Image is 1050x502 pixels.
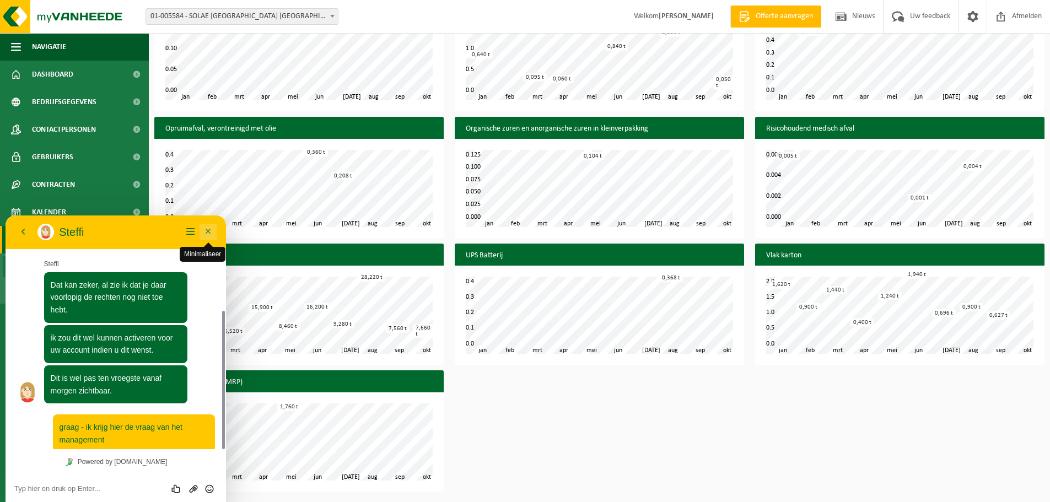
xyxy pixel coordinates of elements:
div: 1,440 t [823,286,847,294]
div: 7,560 t [386,325,410,333]
span: 01-005584 - SOLAE BELGIUM NV - IEPER [146,9,338,24]
button: Upload bestand [180,268,196,279]
span: Kalender [32,198,66,226]
strong: [PERSON_NAME] [659,12,714,20]
h3: Zuiver steenpuin (HMRP) [154,370,444,395]
div: 0,900 t [960,303,983,311]
div: 1,760 t [277,403,301,411]
div: 0,050 t [713,75,734,90]
span: Dashboard [32,61,73,88]
span: Contracten [32,171,75,198]
div: 1,620 t [769,280,793,289]
iframe: chat widget [6,215,226,502]
div: 7,660 t [413,324,433,338]
div: Beoordeel deze chat [163,268,180,279]
div: 0,060 t [550,75,574,83]
div: 15,900 t [249,304,276,312]
div: 0,368 t [659,274,683,282]
span: Offerte aanvragen [753,11,816,22]
div: 0,208 t [331,172,355,180]
span: Contactpersonen [32,116,96,143]
div: 6,520 t [222,327,245,336]
a: Powered by [DOMAIN_NAME] [56,239,165,253]
span: Gebruikers [32,143,73,171]
div: 0,640 t [469,51,493,59]
h3: Risicohoudend medisch afval [755,117,1044,141]
div: 0,900 t [796,303,820,311]
div: 9,280 t [331,320,354,328]
a: In lijstvorm [3,280,146,301]
div: 0,001 t [908,194,931,202]
div: 0,627 t [987,311,1010,320]
h3: UPS Batterij [455,244,744,268]
h3: Organische zuren en anorganische zuren in kleinverpakking [455,117,744,141]
div: 1,940 t [905,271,929,279]
h3: Soja-eiwitten [154,244,444,268]
span: 01-005584 - SOLAE BELGIUM NV - IEPER [146,8,338,25]
span: Navigatie [32,33,66,61]
div: 0,840 t [605,42,628,51]
div: 0,004 t [961,163,984,171]
a: Offerte aanvragen [730,6,821,28]
span: Bedrijfsgegevens [32,88,96,116]
div: 0,360 t [304,148,328,156]
h3: Vlak karton [755,244,1044,268]
div: Group of buttons [163,268,212,279]
div: 0,104 t [581,152,605,160]
div: 0,095 t [523,73,547,82]
a: In grafiekvorm [3,256,146,277]
div: 0,696 t [932,309,956,317]
div: 0,400 t [850,319,874,327]
h3: Opruimafval, verontreinigd met olie [154,117,444,141]
div: 8,460 t [276,322,300,331]
div: 0,005 t [776,152,800,160]
div: 1,240 t [878,292,902,300]
button: Emoji invoeren [196,268,212,279]
div: 16,200 t [304,303,331,311]
img: Tawky_16x16.svg [60,242,68,250]
div: 28,220 t [358,273,385,282]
